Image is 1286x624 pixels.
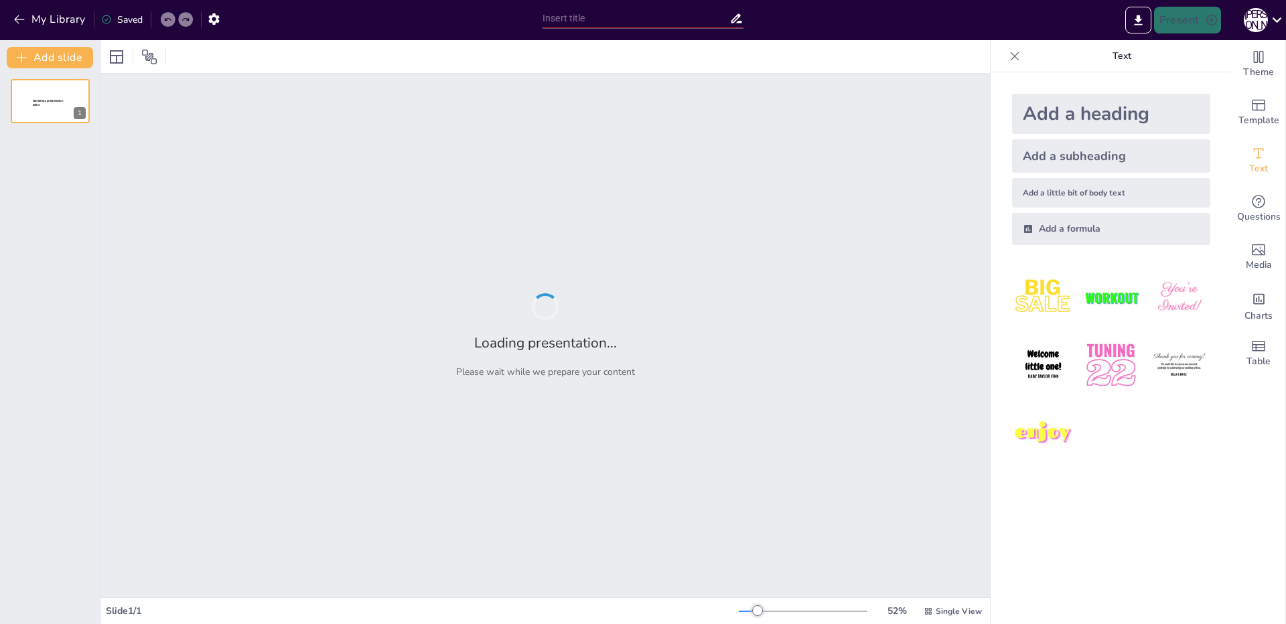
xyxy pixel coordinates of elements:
div: Add a table [1232,329,1285,378]
span: Table [1246,354,1271,369]
img: 2.jpeg [1080,266,1142,329]
span: Questions [1237,210,1281,224]
div: Get real-time input from your audience [1232,185,1285,233]
div: Add ready made slides [1232,88,1285,137]
img: 6.jpeg [1148,334,1210,396]
div: Add a little bit of body text [1012,178,1210,208]
div: 52 % [881,605,913,617]
img: 1.jpeg [1012,266,1074,329]
p: Text [1025,40,1218,72]
span: Theme [1243,65,1274,80]
span: Single View [936,606,982,617]
div: 1 [74,107,86,119]
input: Insert title [543,9,729,28]
span: Media [1246,258,1272,272]
div: Add charts and graphs [1232,281,1285,329]
img: 3.jpeg [1148,266,1210,329]
button: My Library [10,9,91,30]
div: Б [PERSON_NAME] [1244,8,1268,32]
p: Please wait while we prepare your content [456,366,635,378]
span: Text [1249,161,1268,176]
span: Sendsteps presentation editor [33,99,63,106]
div: Add a subheading [1012,139,1210,173]
span: Template [1238,113,1279,128]
img: 4.jpeg [1012,334,1074,396]
div: Add a heading [1012,94,1210,134]
div: Saved [101,13,143,26]
div: Change the overall theme [1232,40,1285,88]
div: Add a formula [1012,213,1210,245]
span: Charts [1244,309,1273,323]
div: Add images, graphics, shapes or video [1232,233,1285,281]
img: 7.jpeg [1012,402,1074,465]
div: Layout [106,46,127,68]
h2: Loading presentation... [474,333,617,352]
button: Present [1154,7,1221,33]
div: Sendsteps presentation editor1 [11,79,90,123]
span: Position [141,49,157,65]
button: Export to PowerPoint [1125,7,1151,33]
button: Б [PERSON_NAME] [1244,7,1268,33]
img: 5.jpeg [1080,334,1142,396]
button: Add slide [7,47,93,68]
div: Slide 1 / 1 [106,605,739,617]
div: Add text boxes [1232,137,1285,185]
